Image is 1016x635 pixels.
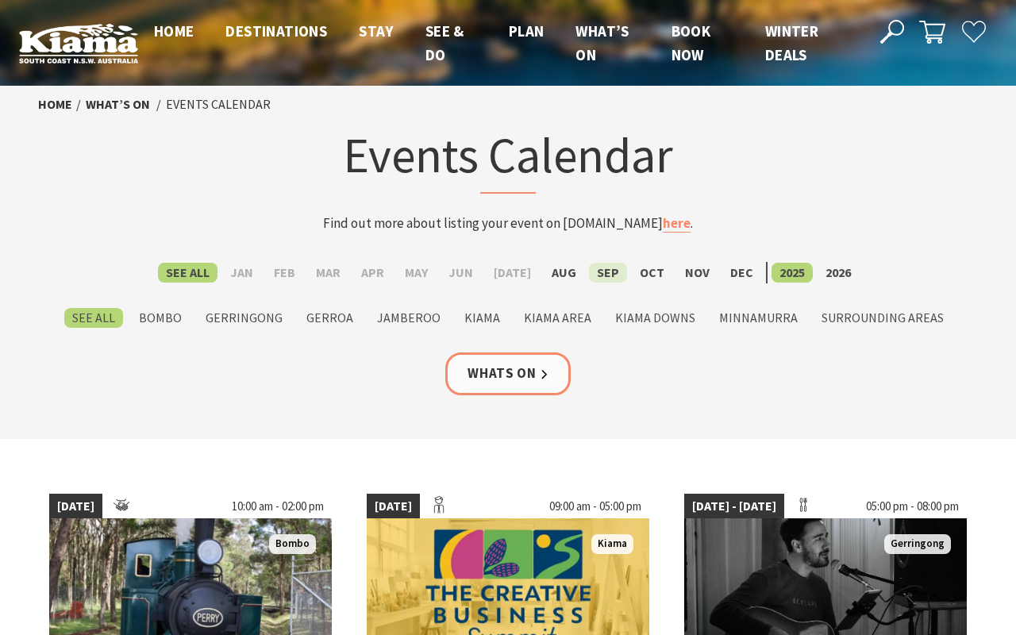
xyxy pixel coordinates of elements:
label: Kiama Area [516,308,599,328]
label: See All [64,308,123,328]
label: Oct [632,263,672,283]
span: What’s On [575,21,629,64]
a: What’s On [86,96,150,113]
span: Book now [672,21,711,64]
label: [DATE] [486,263,539,283]
label: Aug [544,263,584,283]
span: 09:00 am - 05:00 pm [541,494,649,519]
img: Kiama Logo [19,23,138,64]
span: Plan [509,21,545,40]
label: Gerroa [298,308,361,328]
span: See & Do [425,21,464,64]
label: Feb [266,263,303,283]
span: Destinations [225,21,327,40]
span: Gerringong [884,534,951,554]
label: Gerringong [198,308,291,328]
span: [DATE] - [DATE] [684,494,784,519]
h1: Events Calendar [197,123,819,194]
label: May [397,263,436,283]
label: Apr [353,263,392,283]
span: Kiama [591,534,633,554]
label: Minnamurra [711,308,806,328]
label: Mar [308,263,348,283]
label: Kiama Downs [607,308,703,328]
label: Sep [589,263,627,283]
a: here [663,214,691,233]
label: Nov [677,263,718,283]
p: Find out more about listing your event on [DOMAIN_NAME] . [197,213,819,234]
label: Dec [722,263,761,283]
label: Bombo [131,308,190,328]
span: [DATE] [49,494,102,519]
a: Home [38,96,72,113]
span: 05:00 pm - 08:00 pm [858,494,967,519]
label: Jamberoo [369,308,448,328]
label: Surrounding Areas [814,308,952,328]
label: 2025 [772,263,813,283]
label: See All [158,263,217,283]
label: Jun [441,263,481,283]
nav: Main Menu [138,19,863,67]
span: Home [154,21,194,40]
span: Winter Deals [765,21,818,64]
label: Kiama [456,308,508,328]
span: Bombo [269,534,316,554]
span: 10:00 am - 02:00 pm [224,494,332,519]
label: Jan [222,263,261,283]
label: 2026 [818,263,859,283]
a: Whats On [445,352,571,394]
span: Stay [359,21,394,40]
li: Events Calendar [166,94,271,115]
span: [DATE] [367,494,420,519]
